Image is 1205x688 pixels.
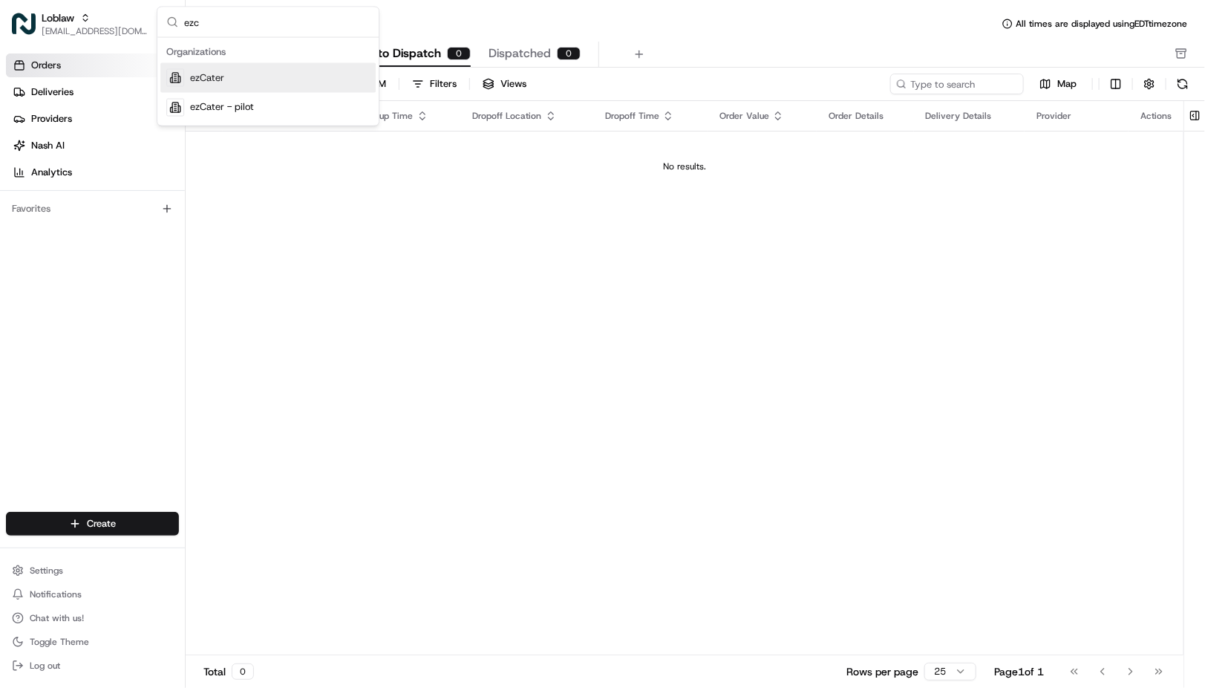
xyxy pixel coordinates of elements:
[6,584,179,605] button: Notifications
[405,74,463,94] button: Filters
[6,632,179,652] button: Toggle Theme
[9,210,120,236] a: 📗Knowledge Base
[890,74,1024,94] input: Type to search
[489,45,551,62] span: Dispatched
[232,663,254,680] div: 0
[31,112,72,126] span: Providers
[1016,18,1187,30] span: All times are displayed using EDT timezone
[473,110,582,122] div: Dropoff Location
[184,7,370,37] input: Search...
[1172,74,1193,94] button: Refresh
[719,110,805,122] div: Order Value
[6,80,185,104] a: Deliveries
[6,53,185,77] a: Orders
[500,77,526,91] span: Views
[6,197,179,221] div: Favorites
[30,215,114,230] span: Knowledge Base
[430,77,457,91] div: Filters
[30,565,63,577] span: Settings
[1140,110,1172,122] div: Actions
[15,59,270,83] p: Welcome 👋
[50,157,188,169] div: We're available if you need us!
[1057,77,1077,91] span: Map
[994,664,1044,679] div: Page 1 of 1
[6,134,185,158] a: Nash AI
[120,210,244,236] a: 💻API Documentation
[105,251,180,263] a: Powered byPylon
[192,160,1178,172] div: No results.
[87,517,116,530] span: Create
[190,71,224,85] span: ezCater
[39,96,245,111] input: Clear
[339,45,441,62] span: Ready to Dispatch
[15,142,42,169] img: 1736555255976-a54dd68f-1ca7-489b-9aae-adbdc363a1c4
[1036,110,1117,122] div: Provider
[1030,75,1086,93] button: Map
[31,166,72,179] span: Analytics
[30,660,60,672] span: Log out
[6,160,185,184] a: Analytics
[6,655,179,676] button: Log out
[50,142,244,157] div: Start new chat
[30,636,89,648] span: Toggle Theme
[31,59,61,72] span: Orders
[363,110,449,122] div: Pickup Time
[30,612,84,624] span: Chat with us!
[476,74,533,94] button: Views
[12,12,36,36] img: Loblaw
[203,663,254,680] div: Total
[846,664,918,679] p: Rows per page
[6,608,179,629] button: Chat with us!
[31,85,74,99] span: Deliveries
[15,15,45,45] img: Nash
[31,139,65,152] span: Nash AI
[157,38,379,126] div: Suggestions
[252,146,270,164] button: Start new chat
[30,588,82,600] span: Notifications
[125,217,137,229] div: 💻
[6,6,154,42] button: LoblawLoblaw[EMAIL_ADDRESS][DOMAIN_NAME]
[42,25,148,37] button: [EMAIL_ADDRESS][DOMAIN_NAME]
[6,107,185,131] a: Providers
[605,110,696,122] div: Dropoff Time
[6,512,179,536] button: Create
[447,47,471,60] div: 0
[140,215,238,230] span: API Documentation
[148,252,180,263] span: Pylon
[15,217,27,229] div: 📗
[160,41,376,63] div: Organizations
[6,560,179,581] button: Settings
[190,101,254,114] span: ezCater - pilot
[829,110,902,122] div: Order Details
[42,10,74,25] button: Loblaw
[557,47,581,60] div: 0
[926,110,1013,122] div: Delivery Details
